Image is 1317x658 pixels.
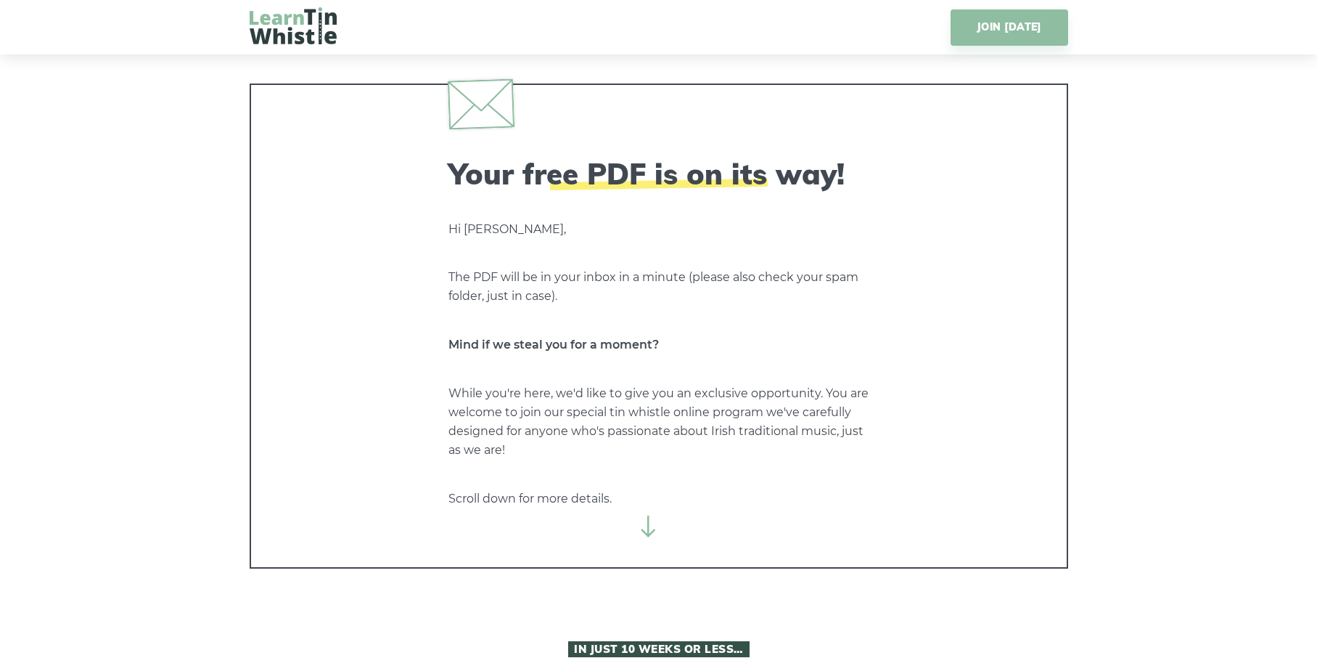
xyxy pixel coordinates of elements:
a: JOIN [DATE] [951,9,1067,46]
p: The PDF will be in your inbox in a minute (please also check your spam folder, just in case). [448,268,869,306]
p: While you're here, we'd like to give you an exclusive opportunity. You are welcome to join our sp... [448,384,869,460]
img: envelope.svg [447,78,514,129]
span: In Just 10 Weeks or Less… [568,641,750,657]
img: LearnTinWhistle.com [250,7,337,44]
h2: Your free PDF is on its way! [448,156,869,191]
strong: Mind if we steal you for a moment? [448,338,659,352]
p: Scroll down for more details. [448,490,869,508]
p: Hi [PERSON_NAME], [448,220,869,239]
